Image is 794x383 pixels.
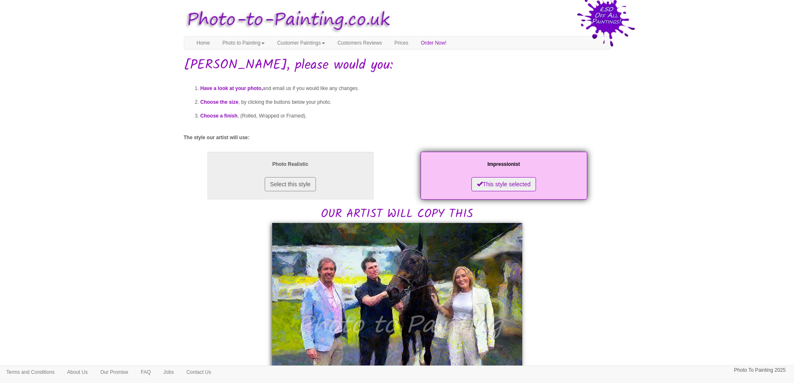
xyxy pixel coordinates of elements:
a: Our Promise [94,366,134,378]
a: Order Now! [415,37,453,49]
li: , (Rolled, Wrapped or Framed). [200,109,611,123]
img: Photo to Painting [180,4,393,36]
span: Have a look at your photo, [200,85,263,91]
a: Customer Paintings [271,37,331,49]
a: Customers Reviews [331,37,388,49]
p: Photo To Painting 2025 [734,366,786,375]
a: Contact Us [180,366,217,378]
li: , by clicking the buttons below your photo. [200,95,611,109]
button: This style selected [471,177,536,191]
a: FAQ [135,366,157,378]
p: Photo Realistic [215,160,366,169]
span: Choose the size [200,99,238,105]
a: Jobs [157,366,180,378]
a: Home [190,37,216,49]
span: Choose a finish [200,113,238,119]
a: Prices [388,37,414,49]
li: and email us if you would like any changes. [200,82,611,95]
a: Photo to Painting [216,37,271,49]
h2: OUR ARTIST WILL COPY THIS [184,150,611,221]
h1: [PERSON_NAME], please would you: [184,58,611,73]
a: About Us [61,366,94,378]
p: Impressionist [429,160,579,169]
button: Select this style [265,177,316,191]
label: The style our artist will use: [184,134,250,141]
